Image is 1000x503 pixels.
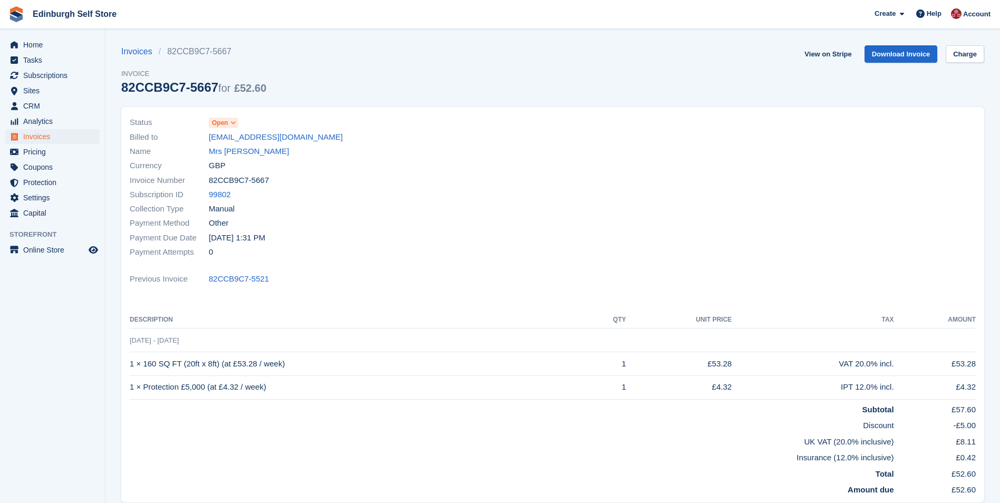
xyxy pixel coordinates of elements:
[212,118,228,128] span: Open
[588,375,626,399] td: 1
[23,68,86,83] span: Subscriptions
[209,160,226,172] span: GBP
[894,352,976,376] td: £53.28
[862,405,894,414] strong: Subtotal
[209,217,229,229] span: Other
[894,464,976,480] td: £52.60
[23,175,86,190] span: Protection
[5,190,100,205] a: menu
[209,131,343,143] a: [EMAIL_ADDRESS][DOMAIN_NAME]
[130,415,894,432] td: Discount
[209,117,238,129] a: Open
[5,68,100,83] a: menu
[209,189,231,201] a: 99802
[209,146,289,158] a: Mrs [PERSON_NAME]
[130,131,209,143] span: Billed to
[130,146,209,158] span: Name
[130,232,209,244] span: Payment Due Date
[732,358,894,370] div: VAT 20.0% incl.
[732,312,894,328] th: Tax
[209,232,265,244] time: 2025-08-19 12:31:15 UTC
[121,45,159,58] a: Invoices
[23,114,86,129] span: Analytics
[209,203,235,215] span: Manual
[951,8,962,19] img: Lucy Michalec
[5,206,100,220] a: menu
[209,175,269,187] span: 82CCB9C7-5667
[5,83,100,98] a: menu
[865,45,938,63] a: Download Invoice
[8,6,24,22] img: stora-icon-8386f47178a22dfd0bd8f6a31ec36ba5ce8667c1dd55bd0f319d3a0aa187defe.svg
[121,45,266,58] nav: breadcrumbs
[130,117,209,129] span: Status
[800,45,856,63] a: View on Stripe
[23,53,86,67] span: Tasks
[130,432,894,448] td: UK VAT (20.0% inclusive)
[894,432,976,448] td: £8.11
[130,448,894,464] td: Insurance (12.0% inclusive)
[130,160,209,172] span: Currency
[130,375,588,399] td: 1 × Protection £5,000 (at £4.32 / week)
[130,217,209,229] span: Payment Method
[626,352,732,376] td: £53.28
[894,375,976,399] td: £4.32
[894,399,976,415] td: £57.60
[626,312,732,328] th: Unit Price
[209,273,269,285] a: 82CCB9C7-5521
[5,37,100,52] a: menu
[894,448,976,464] td: £0.42
[23,160,86,175] span: Coupons
[130,246,209,258] span: Payment Attempts
[130,175,209,187] span: Invoice Number
[894,480,976,496] td: £52.60
[23,190,86,205] span: Settings
[588,312,626,328] th: QTY
[23,37,86,52] span: Home
[23,83,86,98] span: Sites
[927,8,941,19] span: Help
[875,8,896,19] span: Create
[876,469,894,478] strong: Total
[218,82,230,94] span: for
[23,144,86,159] span: Pricing
[5,144,100,159] a: menu
[130,312,588,328] th: Description
[23,206,86,220] span: Capital
[87,244,100,256] a: Preview store
[5,160,100,175] a: menu
[130,273,209,285] span: Previous Invoice
[130,189,209,201] span: Subscription ID
[5,129,100,144] a: menu
[23,243,86,257] span: Online Store
[5,175,100,190] a: menu
[130,336,179,344] span: [DATE] - [DATE]
[28,5,121,23] a: Edinburgh Self Store
[588,352,626,376] td: 1
[23,99,86,113] span: CRM
[209,246,213,258] span: 0
[234,82,266,94] span: £52.60
[5,53,100,67] a: menu
[121,69,266,79] span: Invoice
[894,312,976,328] th: Amount
[848,485,894,494] strong: Amount due
[121,80,266,94] div: 82CCB9C7-5667
[5,114,100,129] a: menu
[23,129,86,144] span: Invoices
[9,229,105,240] span: Storefront
[626,375,732,399] td: £4.32
[130,352,588,376] td: 1 × 160 SQ FT (20ft x 8ft) (at £53.28 / week)
[946,45,984,63] a: Charge
[963,9,991,20] span: Account
[5,99,100,113] a: menu
[5,243,100,257] a: menu
[732,381,894,393] div: IPT 12.0% incl.
[130,203,209,215] span: Collection Type
[894,415,976,432] td: -£5.00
